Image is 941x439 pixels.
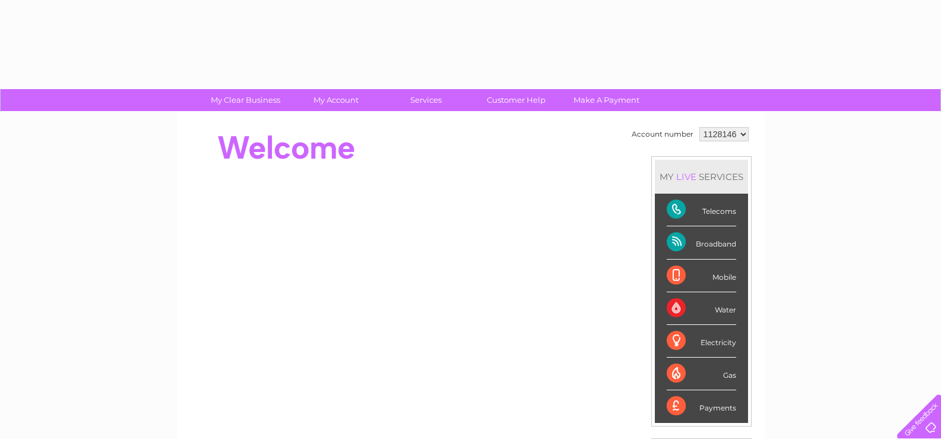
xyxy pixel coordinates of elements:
[674,171,699,182] div: LIVE
[197,89,294,111] a: My Clear Business
[667,390,736,422] div: Payments
[667,358,736,390] div: Gas
[557,89,655,111] a: Make A Payment
[287,89,385,111] a: My Account
[655,160,748,194] div: MY SERVICES
[667,226,736,259] div: Broadband
[667,325,736,358] div: Electricity
[467,89,565,111] a: Customer Help
[667,260,736,292] div: Mobile
[667,292,736,325] div: Water
[667,194,736,226] div: Telecoms
[377,89,475,111] a: Services
[629,124,696,144] td: Account number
